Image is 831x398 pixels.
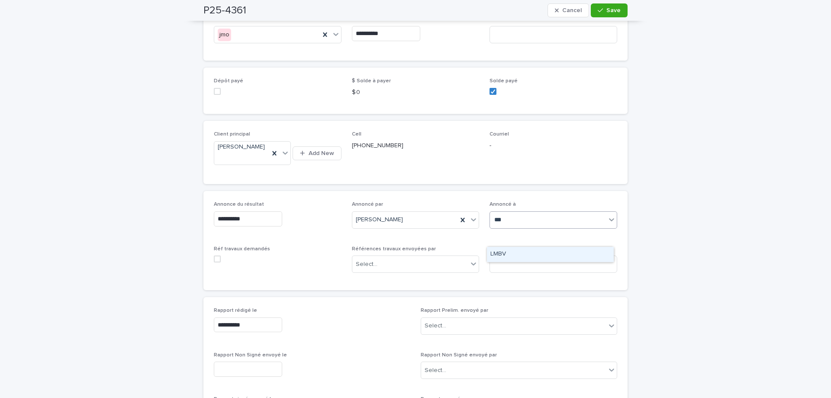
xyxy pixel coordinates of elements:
button: Cancel [548,3,589,17]
h2: P25-4361 [203,4,246,17]
span: avancement [214,17,245,22]
span: Rapport Non Signé envoyé le [214,353,287,358]
span: Annoncé par [352,202,383,207]
span: Rapport Non Signé envoyé par [421,353,497,358]
span: Dépôt payé [214,78,243,84]
span: [PERSON_NAME] [218,142,265,152]
p: - [490,141,617,150]
div: LMBV [487,247,614,262]
span: Rapport rédigé le [214,308,257,313]
div: jmo [218,29,231,41]
span: Clause-conclusion [490,17,535,22]
span: Add New [309,150,334,156]
div: Select... [356,260,377,269]
span: Cancel [562,7,582,13]
span: Annonce du résultat [214,202,264,207]
span: $ Solde à payer [352,78,391,84]
span: Réf travaux demandés [214,246,270,252]
button: Add New [293,146,341,160]
button: Save [591,3,628,17]
span: echeance [352,17,377,22]
div: Select... [425,321,446,330]
p: $ 0 [352,88,480,97]
span: Client principal [214,132,250,137]
span: [PERSON_NAME] [356,215,403,224]
span: Références travaux envoyées par [352,246,436,252]
span: Solde payé [490,78,518,84]
span: Rapport Prelim. envoyé par [421,308,488,313]
span: Annoncé à [490,202,516,207]
p: [PHONE_NUMBER] [352,141,480,150]
span: Save [606,7,621,13]
span: Courriel [490,132,509,137]
div: Select... [425,366,446,375]
span: Cell [352,132,361,137]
